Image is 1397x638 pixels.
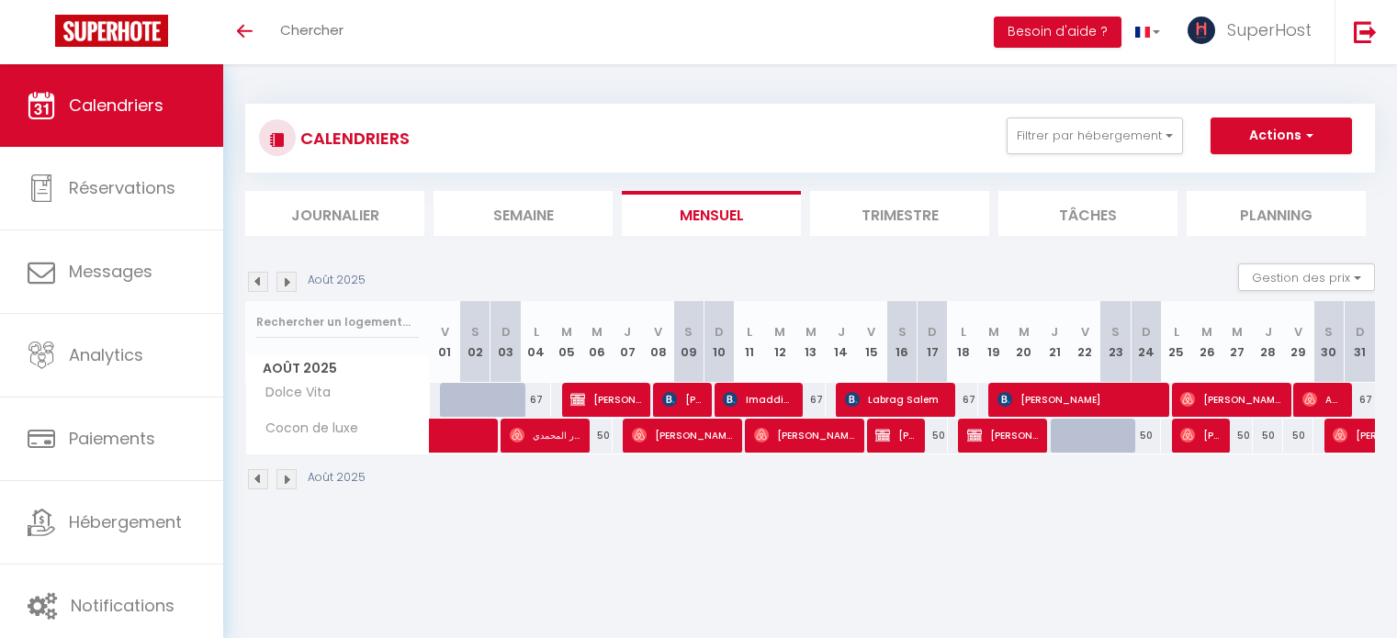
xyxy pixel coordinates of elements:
[501,323,511,341] abbr: D
[71,594,175,617] span: Notifications
[747,323,752,341] abbr: L
[1161,301,1191,383] th: 25
[795,383,826,417] div: 67
[795,301,826,383] th: 13
[591,323,603,341] abbr: M
[1131,301,1161,383] th: 24
[280,20,344,39] span: Chercher
[632,418,733,453] span: [PERSON_NAME]
[441,323,449,341] abbr: V
[887,301,918,383] th: 16
[856,301,886,383] th: 15
[1142,323,1151,341] abbr: D
[673,301,704,383] th: 09
[684,323,693,341] abbr: S
[308,272,366,289] p: Août 2025
[1051,323,1058,341] abbr: J
[510,418,580,453] span: بندر المحمدي
[69,176,175,199] span: Réservations
[1131,419,1161,453] div: 50
[723,382,794,417] span: Imaddine Antra
[69,94,163,117] span: Calendriers
[1232,323,1243,341] abbr: M
[826,301,856,383] th: 14
[994,17,1121,48] button: Besoin d'aide ?
[774,323,785,341] abbr: M
[898,323,907,341] abbr: S
[308,469,366,487] p: Août 2025
[1211,118,1352,154] button: Actions
[1040,301,1070,383] th: 21
[998,191,1177,236] li: Tâches
[806,323,817,341] abbr: M
[997,382,1159,417] span: [PERSON_NAME]
[582,301,613,383] th: 06
[1187,191,1366,236] li: Planning
[948,301,978,383] th: 18
[715,323,724,341] abbr: D
[1283,301,1313,383] th: 29
[1283,419,1313,453] div: 50
[622,191,801,236] li: Mensuel
[1324,323,1333,341] abbr: S
[754,418,855,453] span: [PERSON_NAME]
[249,419,363,439] span: Cocon de luxe
[1201,323,1212,341] abbr: M
[1111,323,1120,341] abbr: S
[471,323,479,341] abbr: S
[1345,301,1375,383] th: 31
[245,191,424,236] li: Journalier
[928,323,937,341] abbr: D
[1227,18,1312,41] span: SuperHost
[256,306,419,339] input: Rechercher un logement...
[978,301,1008,383] th: 19
[845,382,946,417] span: Labrag Salem
[551,301,581,383] th: 05
[1265,323,1272,341] abbr: J
[1008,301,1039,383] th: 20
[918,301,948,383] th: 17
[1192,301,1222,383] th: 26
[875,418,916,453] span: [PERSON_NAME]
[961,323,966,341] abbr: L
[521,383,551,417] div: 67
[1007,118,1183,154] button: Filtrer par hébergement
[867,323,875,341] abbr: V
[988,323,999,341] abbr: M
[561,323,572,341] abbr: M
[55,15,168,47] img: Super Booking
[1070,301,1100,383] th: 22
[296,118,410,159] h3: CALENDRIERS
[490,301,521,383] th: 03
[1180,382,1281,417] span: [PERSON_NAME]
[570,382,641,417] span: [PERSON_NAME]
[1238,263,1375,291] button: Gestion des prix
[1188,17,1215,44] img: ...
[69,510,182,533] span: Hébergement
[735,301,765,383] th: 11
[460,301,490,383] th: 02
[1294,323,1302,341] abbr: V
[1100,301,1131,383] th: 23
[1313,301,1344,383] th: 30
[1174,323,1179,341] abbr: L
[643,301,673,383] th: 08
[948,383,978,417] div: 67
[1019,323,1030,341] abbr: M
[1222,419,1253,453] div: 50
[69,260,152,283] span: Messages
[1253,419,1283,453] div: 50
[249,383,335,403] span: Dolce Vita
[1222,301,1253,383] th: 27
[765,301,795,383] th: 12
[1081,323,1089,341] abbr: V
[69,343,143,366] span: Analytics
[810,191,989,236] li: Trimestre
[521,301,551,383] th: 04
[838,323,845,341] abbr: J
[246,355,429,382] span: Août 2025
[582,419,613,453] div: 50
[69,427,155,450] span: Paiements
[967,418,1038,453] span: [PERSON_NAME]
[534,323,539,341] abbr: L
